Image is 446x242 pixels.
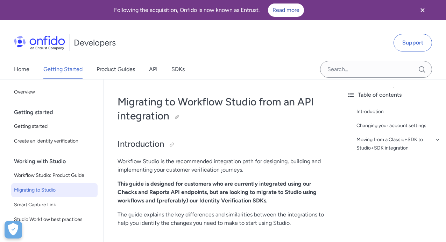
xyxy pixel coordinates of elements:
strong: This guide is designed for customers who are currently integrated using our Checks and Reports AP... [118,180,317,204]
a: Studio Workflow best practices [11,213,98,227]
a: Read more [268,4,304,17]
a: Product Guides [97,60,135,79]
a: Introduction [356,108,440,116]
p: . [118,180,327,205]
span: Migrating to Studio [14,186,95,194]
a: Overview [11,85,98,99]
div: Following the acquisition, Onfido is now known as Entrust. [8,4,410,17]
button: Apri preferenze [5,221,22,238]
img: Onfido Logo [14,36,65,50]
div: Working with Studio [14,154,100,168]
div: Getting started [14,105,100,119]
span: Getting started [14,122,95,131]
span: Overview [14,88,95,96]
svg: Close banner [418,6,427,14]
a: Support [394,34,432,51]
a: SDKs [171,60,185,79]
span: Create an identity verification [14,137,95,145]
span: Studio Workflow best practices [14,215,95,224]
a: Home [14,60,29,79]
span: Smart Capture Link [14,201,95,209]
div: Preferenze cookie [5,221,22,238]
p: Workflow Studio is the recommended integration path for designing, building and implementing your... [118,157,327,174]
a: API [149,60,157,79]
div: Table of contents [347,91,440,99]
button: Close banner [410,1,436,19]
a: Moving from a Classic+SDK to Studio+SDK integration [356,136,440,152]
a: Workflow Studio: Product Guide [11,168,98,182]
a: Getting started [11,119,98,133]
a: Getting Started [43,60,83,79]
a: Create an identity verification [11,134,98,148]
p: The guide explains the key differences and similarities between the integrations to help you iden... [118,210,327,227]
h2: Introduction [118,138,327,150]
a: Smart Capture Link [11,198,98,212]
h1: Developers [74,37,116,48]
a: Migrating to Studio [11,183,98,197]
a: Changing your account settings [356,122,440,130]
h1: Migrating to Workflow Studio from an API integration [118,95,327,123]
span: Workflow Studio: Product Guide [14,171,95,180]
input: Onfido search input field [320,61,432,78]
